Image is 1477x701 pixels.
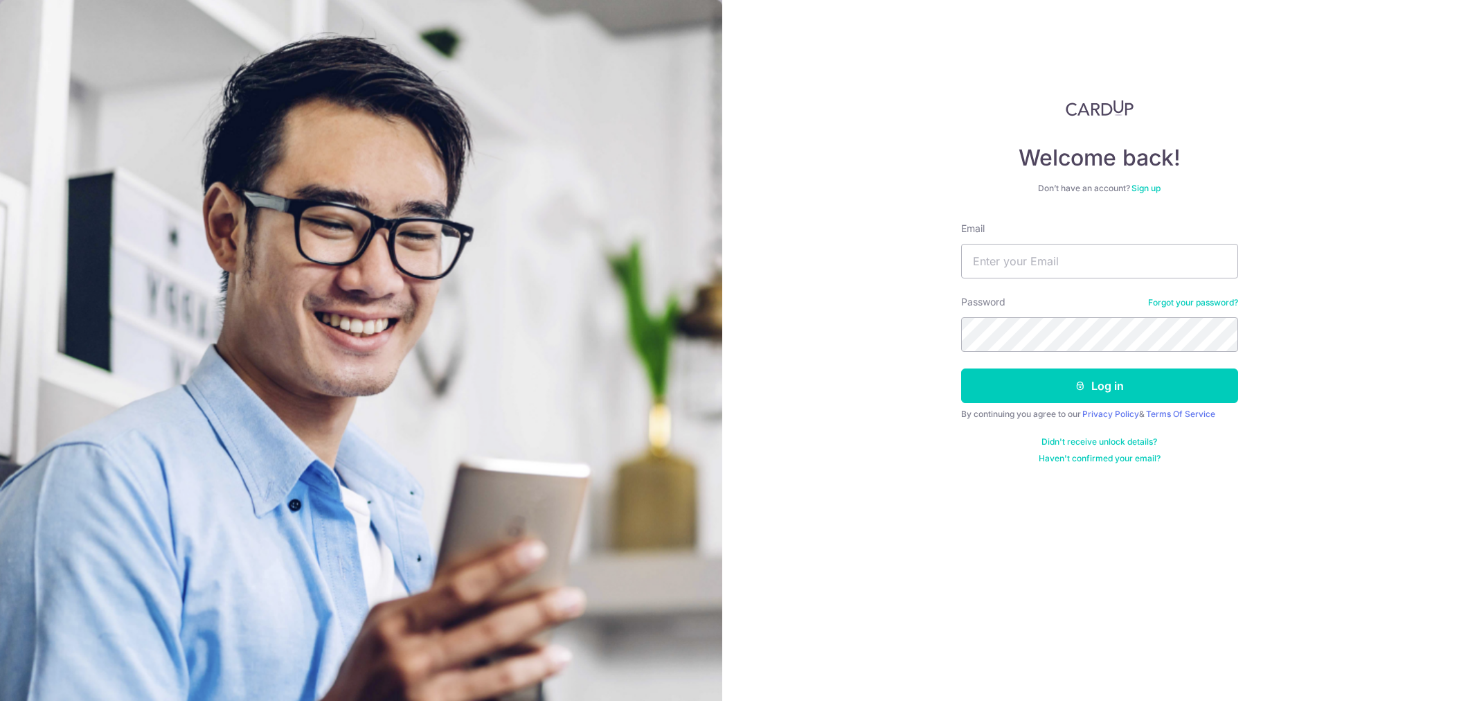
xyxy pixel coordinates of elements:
[961,369,1238,403] button: Log in
[1146,409,1215,419] a: Terms Of Service
[961,295,1005,309] label: Password
[1082,409,1139,419] a: Privacy Policy
[1041,436,1157,447] a: Didn't receive unlock details?
[961,409,1238,420] div: By continuing you agree to our &
[961,222,985,236] label: Email
[961,183,1238,194] div: Don’t have an account?
[961,144,1238,172] h4: Welcome back!
[1066,100,1134,116] img: CardUp Logo
[1039,453,1161,464] a: Haven't confirmed your email?
[1148,297,1238,308] a: Forgot your password?
[961,244,1238,278] input: Enter your Email
[1131,183,1161,193] a: Sign up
